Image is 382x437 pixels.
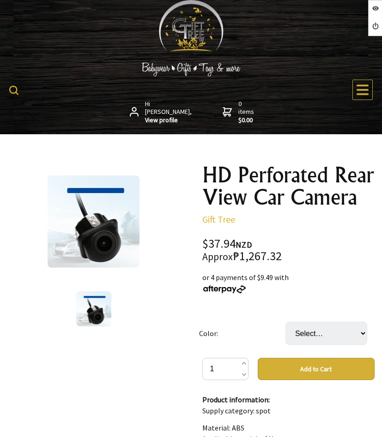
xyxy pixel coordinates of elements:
[202,250,233,263] small: Approx
[199,309,285,358] td: Color:
[145,100,193,125] span: Hi [PERSON_NAME],
[202,238,375,262] div: $37.94 ₱1,267.32
[76,291,111,326] img: HD Perforated Rear View Car Camera
[145,116,193,125] strong: View profile
[202,395,270,404] strong: Product information:
[238,116,256,125] strong: $0.00
[202,213,235,225] a: Gift Tree
[130,100,193,125] a: Hi [PERSON_NAME],View profile
[202,164,375,208] h1: HD Perforated Rear View Car Camera
[202,285,247,293] img: Afterpay
[202,394,375,416] p: Supply category: spot
[223,100,256,125] a: 0 items$0.00
[122,62,261,76] img: Babywear - Gifts - Toys & more
[236,239,252,250] span: NZD
[258,358,375,380] button: Add to Cart
[238,100,256,125] span: 0 items
[48,175,139,268] img: HD Perforated Rear View Car Camera
[202,272,375,294] div: or 4 payments of $9.49 with
[9,86,18,95] img: product search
